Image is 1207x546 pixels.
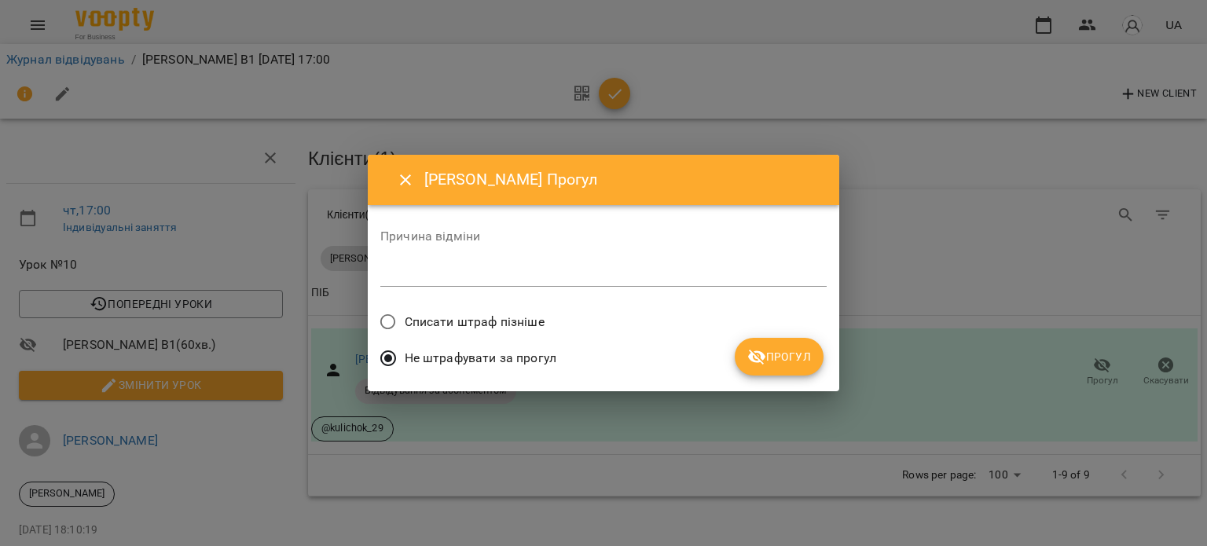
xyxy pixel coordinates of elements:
button: Close [387,161,424,199]
button: Прогул [735,338,824,376]
h6: [PERSON_NAME] Прогул [424,167,820,192]
span: Не штрафувати за прогул [405,349,556,368]
span: Списати штраф пізніше [405,313,545,332]
label: Причина відміни [380,230,827,243]
span: Прогул [747,347,811,366]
